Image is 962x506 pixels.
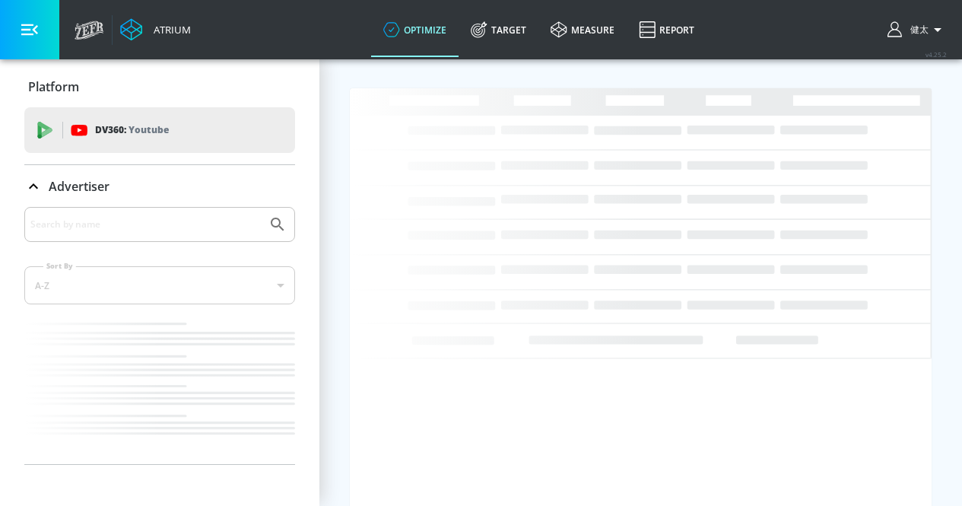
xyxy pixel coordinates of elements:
label: Sort By [43,261,76,271]
a: optimize [371,2,459,57]
p: Youtube [129,122,169,138]
a: Target [459,2,538,57]
nav: list of Advertiser [24,317,295,464]
span: v 4.25.2 [925,50,947,59]
p: Platform [28,78,79,95]
div: A-Z [24,266,295,304]
a: Report [627,2,706,57]
div: Platform [24,65,295,108]
span: login as: kenta.kurishima@mbk-digital.co.jp [904,24,929,37]
input: Search by name [30,215,261,234]
button: 健太 [887,21,947,39]
p: DV360: [95,122,169,138]
div: DV360: Youtube [24,107,295,153]
a: measure [538,2,627,57]
p: Advertiser [49,178,110,195]
div: Atrium [148,23,191,37]
a: Atrium [120,18,191,41]
div: Advertiser [24,207,295,464]
div: Advertiser [24,165,295,208]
